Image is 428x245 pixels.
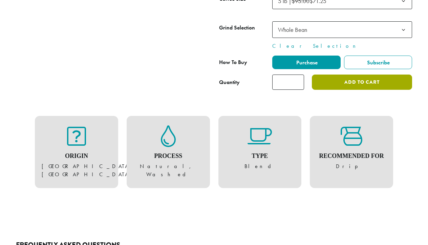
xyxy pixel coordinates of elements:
[317,152,386,160] h4: Recommended For
[272,75,304,90] input: Product quantity
[366,59,390,66] span: Subscribe
[133,152,203,160] h4: Process
[317,125,386,171] figure: Drip
[312,75,412,90] button: Add to cart
[295,59,318,66] span: Purchase
[272,21,412,38] span: Whole Bean
[219,78,240,86] div: Quantity
[219,23,272,33] label: Grind Selection
[225,125,295,171] figure: Blend
[219,59,247,66] span: How To Buy
[278,26,307,34] span: Whole Bean
[133,125,203,179] figure: Natural, Washed
[42,152,111,160] h4: Origin
[275,23,314,36] span: Whole Bean
[225,152,295,160] h4: Type
[272,42,412,50] a: Clear Selection
[42,125,111,179] figure: [GEOGRAPHIC_DATA], [GEOGRAPHIC_DATA]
